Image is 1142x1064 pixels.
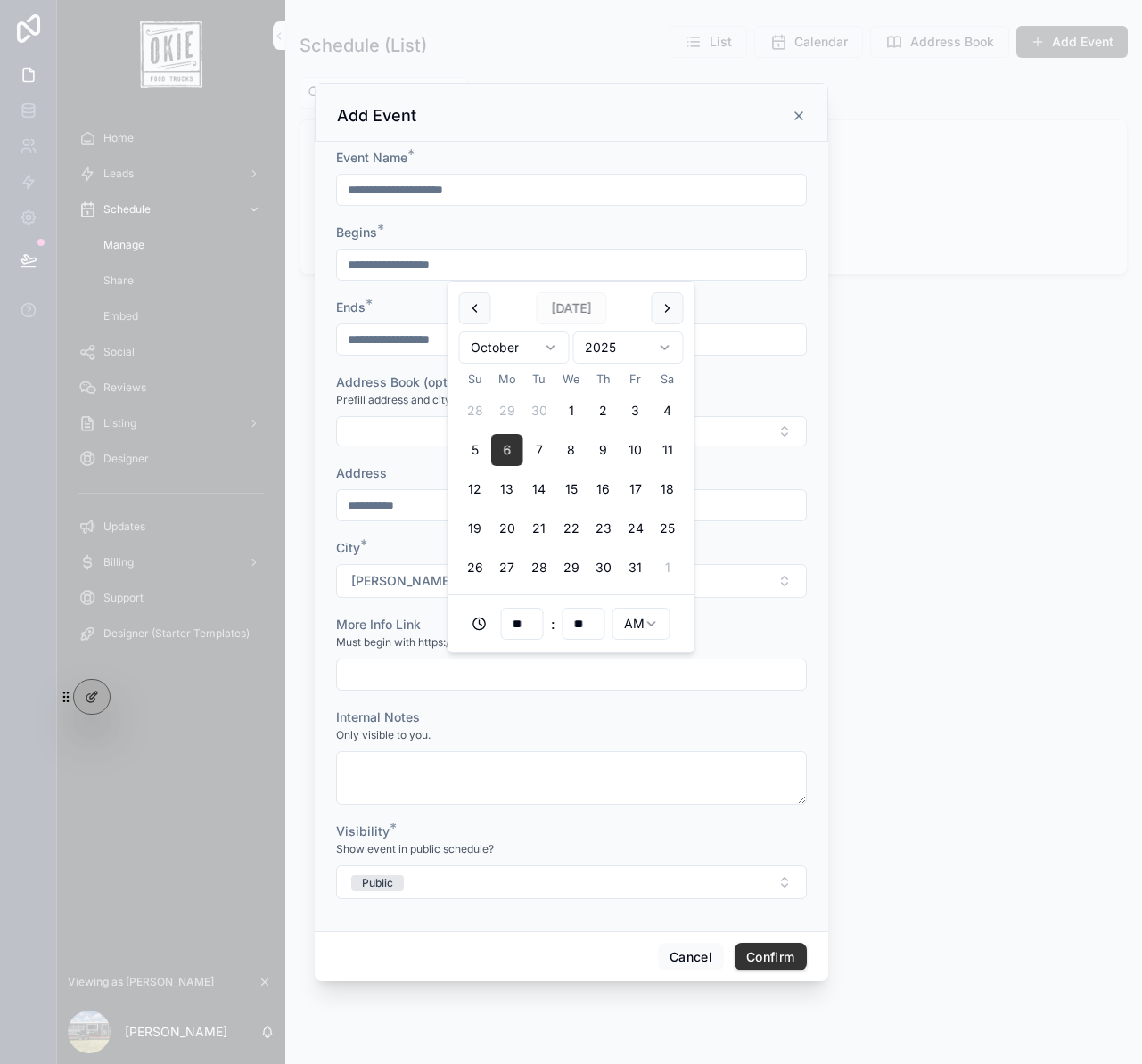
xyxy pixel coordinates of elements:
span: [PERSON_NAME] [351,572,454,590]
button: Sunday, October 12th, 2025 [459,473,491,505]
button: Thursday, October 9th, 2025 [587,434,620,466]
button: Wednesday, October 1st, 2025 [555,395,587,427]
th: Friday [620,371,652,388]
button: Monday, October 13th, 2025 [491,473,523,505]
button: Wednesday, October 8th, 2025 [555,434,587,466]
table: October 2025 [459,371,684,584]
span: Address [336,465,387,480]
button: Saturday, November 1st, 2025 [652,552,684,584]
span: Begins [336,225,377,240]
button: Sunday, October 19th, 2025 [459,512,491,544]
button: Select Button [336,564,807,598]
button: Friday, October 3rd, 2025 [620,395,652,427]
button: Thursday, October 16th, 2025 [587,473,620,505]
button: Tuesday, September 30th, 2025 [523,395,555,427]
div: : [459,606,684,642]
button: Tuesday, October 21st, 2025 [523,512,555,544]
button: Tuesday, October 28th, 2025 [523,552,555,584]
th: Monday [491,371,523,388]
button: Thursday, October 23rd, 2025 [587,512,620,544]
th: Wednesday [555,371,587,388]
th: Thursday [587,371,620,388]
span: City [336,540,360,555]
button: Sunday, September 28th, 2025 [459,395,491,427]
button: Cancel [658,943,724,971]
span: More Info Link [336,617,421,632]
button: Saturday, October 18th, 2025 [652,473,684,505]
button: Friday, October 31st, 2025 [620,552,652,584]
button: Monday, October 27th, 2025 [491,552,523,584]
button: Today, Monday, October 6th, 2025, selected [491,434,523,466]
button: Saturday, October 25th, 2025 [652,512,684,544]
button: Wednesday, October 15th, 2025 [555,473,587,505]
button: Tuesday, October 14th, 2025 [523,473,555,505]
button: Monday, September 29th, 2025 [491,395,523,427]
span: Only visible to you. [336,728,431,742]
button: Wednesday, October 22nd, 2025 [555,512,587,544]
div: Public [362,875,393,891]
button: Wednesday, October 29th, 2025 [555,552,587,584]
button: Saturday, October 4th, 2025 [652,395,684,427]
button: Sunday, October 5th, 2025 [459,434,491,466]
button: Tuesday, October 7th, 2025 [523,434,555,466]
button: Monday, October 20th, 2025 [491,512,523,544]
th: Sunday [459,371,491,388]
button: Friday, October 17th, 2025 [620,473,652,505]
button: Friday, October 10th, 2025 [620,434,652,466]
button: Thursday, October 30th, 2025 [587,552,620,584]
th: Tuesday [523,371,555,388]
button: Saturday, October 11th, 2025 [652,434,684,466]
span: Must begin with https:// or http:// [336,635,498,650]
button: Thursday, October 2nd, 2025 [587,395,620,427]
span: Event Name [336,150,407,165]
span: Ends [336,299,366,315]
span: Visibility [336,823,390,839]
span: Address Book (optional) [336,374,481,389]
span: Internal Notes [336,709,420,724]
h3: Add Event [337,105,416,127]
span: Prefill address and city with a previously saved location. [336,393,618,407]
button: Select Button [336,416,807,446]
button: Friday, October 24th, 2025 [620,512,652,544]
button: Confirm [735,943,806,971]
button: Sunday, October 26th, 2025 [459,552,491,584]
th: Saturday [652,371,684,388]
button: Select Button [336,865,807,899]
span: Show event in public schedule? [336,842,494,856]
